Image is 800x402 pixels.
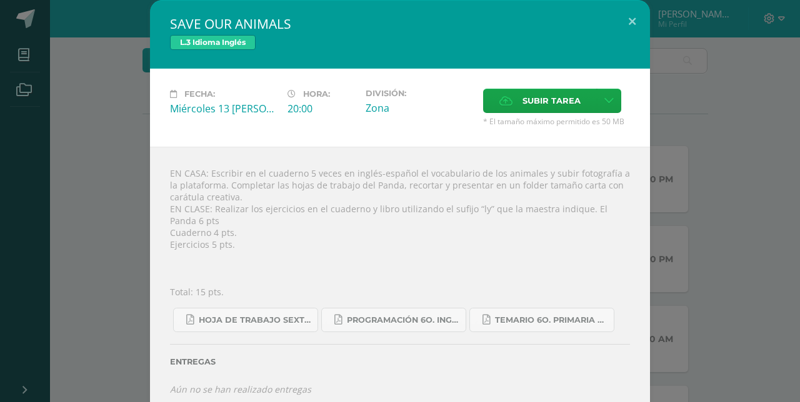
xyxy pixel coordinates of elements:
[287,102,356,115] div: 20:00
[483,116,630,127] span: * El tamaño máximo permitido es 50 MB
[495,315,607,325] span: Temario 6o. primaria 4-2025.pdf
[173,308,318,332] a: Hoja de trabajo SEXTO1.pdf
[366,101,473,115] div: Zona
[366,89,473,98] label: División:
[522,89,581,112] span: Subir tarea
[347,315,459,325] span: Programación 6o. Inglés A.pdf
[170,15,630,32] h2: SAVE OUR ANIMALS
[321,308,466,332] a: Programación 6o. Inglés A.pdf
[303,89,330,99] span: Hora:
[170,383,311,395] i: Aún no se han realizado entregas
[170,102,277,115] div: Miércoles 13 [PERSON_NAME]
[170,357,630,366] label: Entregas
[184,89,215,99] span: Fecha:
[170,35,256,50] span: L.3 Idioma Inglés
[199,315,311,325] span: Hoja de trabajo SEXTO1.pdf
[469,308,614,332] a: Temario 6o. primaria 4-2025.pdf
